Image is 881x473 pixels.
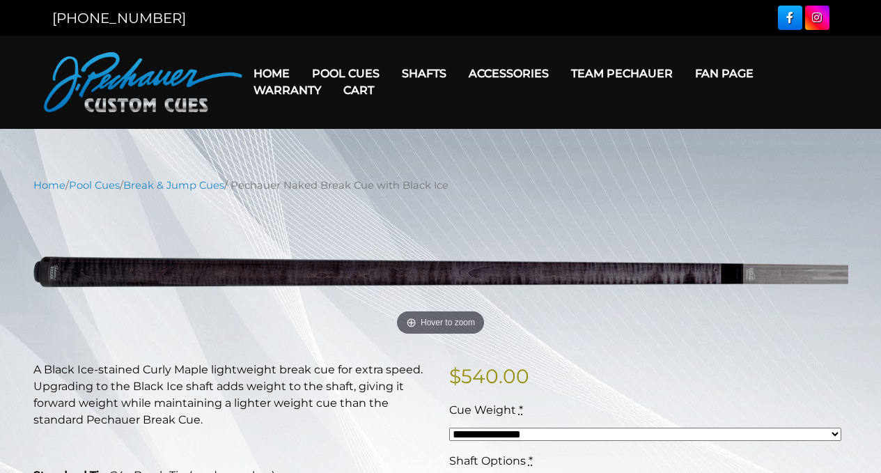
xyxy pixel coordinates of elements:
[449,364,529,388] bdi: 540.00
[52,10,186,26] a: [PHONE_NUMBER]
[44,52,242,112] img: Pechauer Custom Cues
[519,403,523,417] abbr: required
[449,454,526,467] span: Shaft Options
[391,56,458,91] a: Shafts
[458,56,560,91] a: Accessories
[123,179,224,192] a: Break & Jump Cues
[242,72,332,108] a: Warranty
[33,203,848,339] a: Hover to zoom
[33,178,848,193] nav: Breadcrumb
[449,403,516,417] span: Cue Weight
[301,56,391,91] a: Pool Cues
[33,203,848,339] img: pechauer-break-naked-black-ice-adjusted-9-28-22.png
[33,179,65,192] a: Home
[332,72,385,108] a: Cart
[529,454,533,467] abbr: required
[33,362,432,428] p: A Black Ice-stained Curly Maple lightweight break cue for extra speed. Upgrading to the Black Ice...
[449,364,461,388] span: $
[242,56,301,91] a: Home
[684,56,765,91] a: Fan Page
[560,56,684,91] a: Team Pechauer
[69,179,120,192] a: Pool Cues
